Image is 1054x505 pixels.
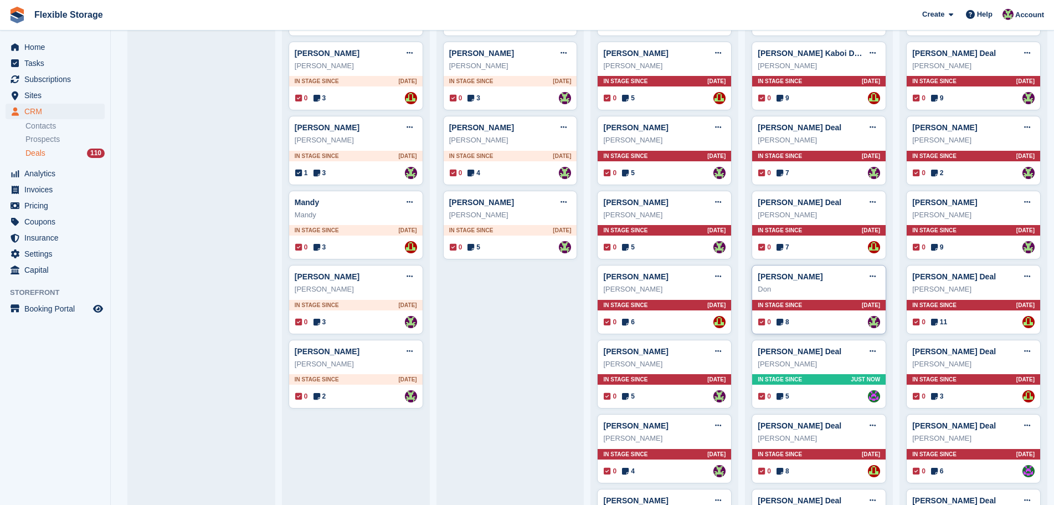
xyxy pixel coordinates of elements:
[295,226,339,234] span: In stage since
[758,375,802,384] span: In stage since
[450,242,462,252] span: 0
[862,450,880,458] span: [DATE]
[912,272,996,281] a: [PERSON_NAME] Deal
[758,284,880,295] div: Don
[758,391,771,401] span: 0
[758,496,841,505] a: [PERSON_NAME] Deal
[707,77,726,85] span: [DATE]
[604,391,616,401] span: 0
[405,167,417,179] a: Rachael Fisher
[449,210,572,221] div: [PERSON_NAME]
[758,433,880,444] div: [PERSON_NAME]
[931,317,947,327] span: 11
[24,230,91,246] span: Insurance
[603,496,668,505] a: [PERSON_NAME]
[713,316,726,328] a: David Jones
[713,241,726,253] img: Rachael Fisher
[758,272,822,281] a: [PERSON_NAME]
[6,230,105,246] a: menu
[758,135,880,146] div: [PERSON_NAME]
[295,123,359,132] a: [PERSON_NAME]
[467,93,480,103] span: 3
[449,135,572,146] div: [PERSON_NAME]
[913,317,926,327] span: 0
[713,92,726,104] img: David Jones
[6,88,105,103] a: menu
[758,301,802,309] span: In stage since
[868,92,880,104] img: David Jones
[1022,390,1035,402] a: David Jones
[295,135,417,146] div: [PERSON_NAME]
[449,226,493,234] span: In stage since
[777,242,789,252] span: 7
[1022,241,1035,253] a: Rachael Fisher
[6,214,105,229] a: menu
[405,316,417,328] img: Rachael Fisher
[30,6,107,24] a: Flexible Storage
[758,123,841,132] a: [PERSON_NAME] Deal
[559,167,571,179] img: Rachael Fisher
[295,152,339,160] span: In stage since
[868,390,880,402] a: Daniel Douglas
[851,375,880,384] span: Just now
[295,359,417,370] div: [PERSON_NAME]
[25,121,105,131] a: Contacts
[405,241,417,253] img: David Jones
[1022,92,1035,104] img: Rachael Fisher
[868,241,880,253] img: David Jones
[713,390,726,402] img: Rachael Fisher
[6,55,105,71] a: menu
[24,198,91,213] span: Pricing
[313,317,326,327] span: 3
[758,317,771,327] span: 0
[603,135,726,146] div: [PERSON_NAME]
[24,262,91,278] span: Capital
[603,60,726,72] div: [PERSON_NAME]
[449,49,514,58] a: [PERSON_NAME]
[10,287,110,298] span: Storefront
[450,168,462,178] span: 0
[912,135,1035,146] div: [PERSON_NAME]
[931,466,944,476] span: 6
[295,93,308,103] span: 0
[868,316,880,328] img: Rachael Fisher
[6,182,105,197] a: menu
[912,433,1035,444] div: [PERSON_NAME]
[603,198,668,207] a: [PERSON_NAME]
[603,152,647,160] span: In stage since
[295,198,319,207] a: Mandy
[6,39,105,55] a: menu
[1016,226,1035,234] span: [DATE]
[6,104,105,119] a: menu
[467,242,480,252] span: 5
[1015,9,1044,21] span: Account
[313,93,326,103] span: 3
[553,77,571,85] span: [DATE]
[777,93,789,103] span: 9
[713,465,726,477] img: Rachael Fisher
[295,391,308,401] span: 0
[553,226,571,234] span: [DATE]
[24,301,91,317] span: Booking Portal
[24,55,91,71] span: Tasks
[295,301,339,309] span: In stage since
[405,92,417,104] img: David Jones
[868,465,880,477] a: David Jones
[24,88,91,103] span: Sites
[913,93,926,103] span: 0
[6,246,105,262] a: menu
[977,9,993,20] span: Help
[449,123,514,132] a: [PERSON_NAME]
[25,134,105,145] a: Prospects
[758,347,841,356] a: [PERSON_NAME] Deal
[1002,9,1014,20] img: Rachael Fisher
[603,301,647,309] span: In stage since
[912,375,957,384] span: In stage since
[622,317,635,327] span: 6
[295,168,308,178] span: 1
